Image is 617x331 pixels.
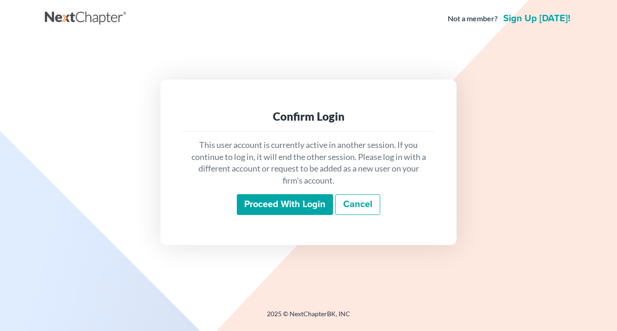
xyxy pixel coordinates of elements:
[237,194,333,215] input: Proceed with login
[335,194,380,215] a: Cancel
[501,14,572,23] a: Sign up [DATE]!
[190,109,427,124] div: Confirm Login
[45,309,572,326] div: 2025 © NextChapterBK, INC
[448,13,498,24] strong: Not a member?
[190,139,427,187] p: This user account is currently active in another session. If you continue to log in, it will end ...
